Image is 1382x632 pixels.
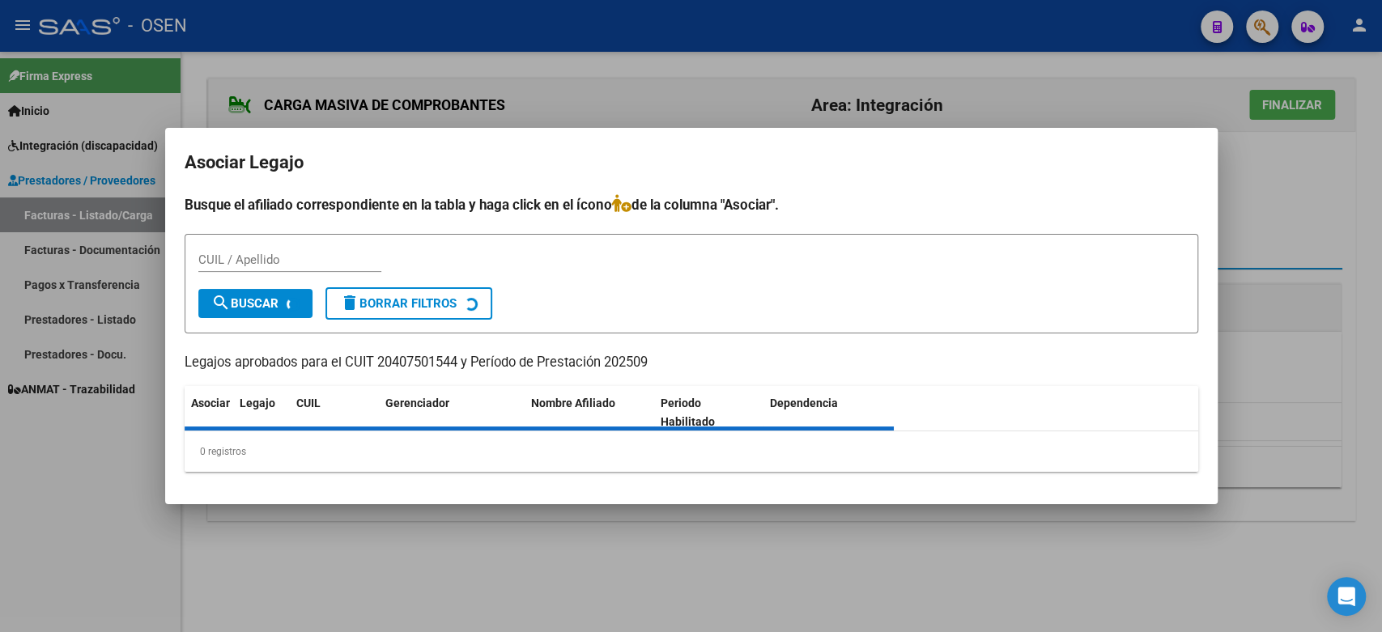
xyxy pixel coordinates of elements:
[531,397,615,409] span: Nombre Afiliado
[240,397,275,409] span: Legajo
[379,386,525,439] datatable-header-cell: Gerenciador
[191,397,230,409] span: Asociar
[654,386,763,439] datatable-header-cell: Periodo Habilitado
[296,397,321,409] span: CUIL
[525,386,655,439] datatable-header-cell: Nombre Afiliado
[211,296,279,311] span: Buscar
[185,386,233,439] datatable-header-cell: Asociar
[185,147,1198,178] h2: Asociar Legajo
[340,293,359,312] mat-icon: delete
[185,194,1198,215] h4: Busque el afiliado correspondiente en la tabla y haga click en el ícono de la columna "Asociar".
[1327,577,1366,616] div: Open Intercom Messenger
[211,293,231,312] mat-icon: search
[233,386,290,439] datatable-header-cell: Legajo
[185,431,1198,472] div: 0 registros
[763,386,894,439] datatable-header-cell: Dependencia
[325,287,492,320] button: Borrar Filtros
[290,386,379,439] datatable-header-cell: CUIL
[770,397,838,409] span: Dependencia
[198,289,313,318] button: Buscar
[385,397,449,409] span: Gerenciador
[661,397,715,428] span: Periodo Habilitado
[185,353,1198,373] p: Legajos aprobados para el CUIT 20407501544 y Período de Prestación 202509
[340,296,457,311] span: Borrar Filtros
